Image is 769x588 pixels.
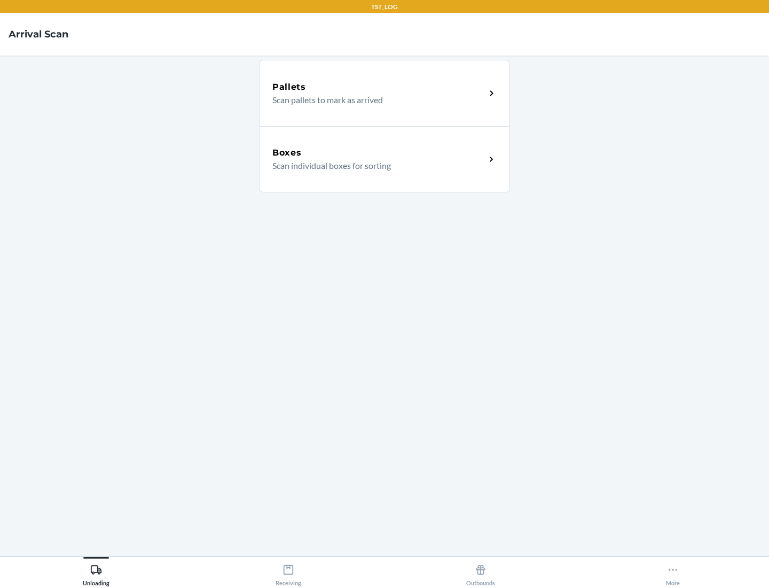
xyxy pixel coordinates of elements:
a: PalletsScan pallets to mark as arrived [259,60,510,126]
p: TST_LOG [371,2,398,12]
h5: Boxes [272,146,302,159]
div: Outbounds [466,560,495,586]
h4: Arrival Scan [9,27,68,41]
h5: Pallets [272,81,306,94]
div: Receiving [276,560,301,586]
button: More [577,557,769,586]
div: More [666,560,680,586]
button: Receiving [192,557,384,586]
button: Outbounds [384,557,577,586]
div: Unloading [83,560,109,586]
p: Scan individual boxes for sorting [272,159,477,172]
p: Scan pallets to mark as arrived [272,94,477,106]
a: BoxesScan individual boxes for sorting [259,126,510,192]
